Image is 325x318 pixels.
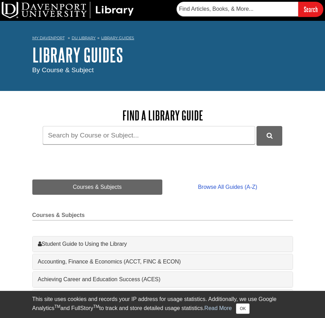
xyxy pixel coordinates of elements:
[32,33,293,44] nav: breadcrumb
[236,303,250,314] button: Close
[38,275,287,284] a: Achieving Career and Education Success (ACES)
[101,35,134,40] a: Library Guides
[32,179,163,195] a: Courses & Subjects
[32,65,293,75] div: By Course & Subject
[38,258,287,266] a: Accounting, Finance & Economics (ACCT, FINC & ECON)
[43,126,255,144] input: Search by Course or Subject...
[162,179,293,195] a: Browse All Guides (A-Z)
[32,295,293,314] div: This site uses cookies and records your IP address for usage statistics. Additionally, we use Goo...
[2,2,134,18] img: DU Library
[204,305,232,311] a: Read More
[177,2,323,17] form: Searches DU Library's articles, books, and more
[38,240,287,248] a: Student Guide to Using the Library
[298,2,323,17] input: Search
[32,212,293,220] h2: Courses & Subjects
[72,35,96,40] a: DU Library
[32,108,293,123] h2: Find a Library Guide
[267,133,273,139] i: Search Library Guides
[55,304,60,309] sup: TM
[32,44,293,65] h1: Library Guides
[93,304,99,309] sup: TM
[177,2,298,16] input: Find Articles, Books, & More...
[32,35,65,41] a: My Davenport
